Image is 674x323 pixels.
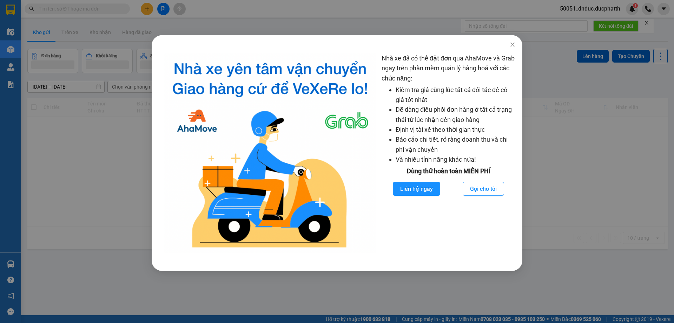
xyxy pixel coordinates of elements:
[396,135,515,155] li: Báo cáo chi tiết, rõ ràng doanh thu và chi phí vận chuyển
[463,182,504,196] button: Gọi cho tôi
[164,53,376,253] img: logo
[503,35,522,55] button: Close
[396,85,515,105] li: Kiểm tra giá cùng lúc tất cả đối tác để có giá tốt nhất
[396,105,515,125] li: Dễ dàng điều phối đơn hàng ở tất cả trạng thái từ lúc nhận đến giao hàng
[470,185,497,193] span: Gọi cho tôi
[510,42,515,47] span: close
[396,155,515,164] li: Và nhiều tính năng khác nữa!
[393,182,440,196] button: Liên hệ ngay
[382,166,515,176] div: Dùng thử hoàn toàn MIỄN PHÍ
[396,125,515,135] li: Định vị tài xế theo thời gian thực
[400,185,433,193] span: Liên hệ ngay
[382,53,515,253] div: Nhà xe đã có thể đặt đơn qua AhaMove và Grab ngay trên phần mềm quản lý hàng hoá với các chức năng:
